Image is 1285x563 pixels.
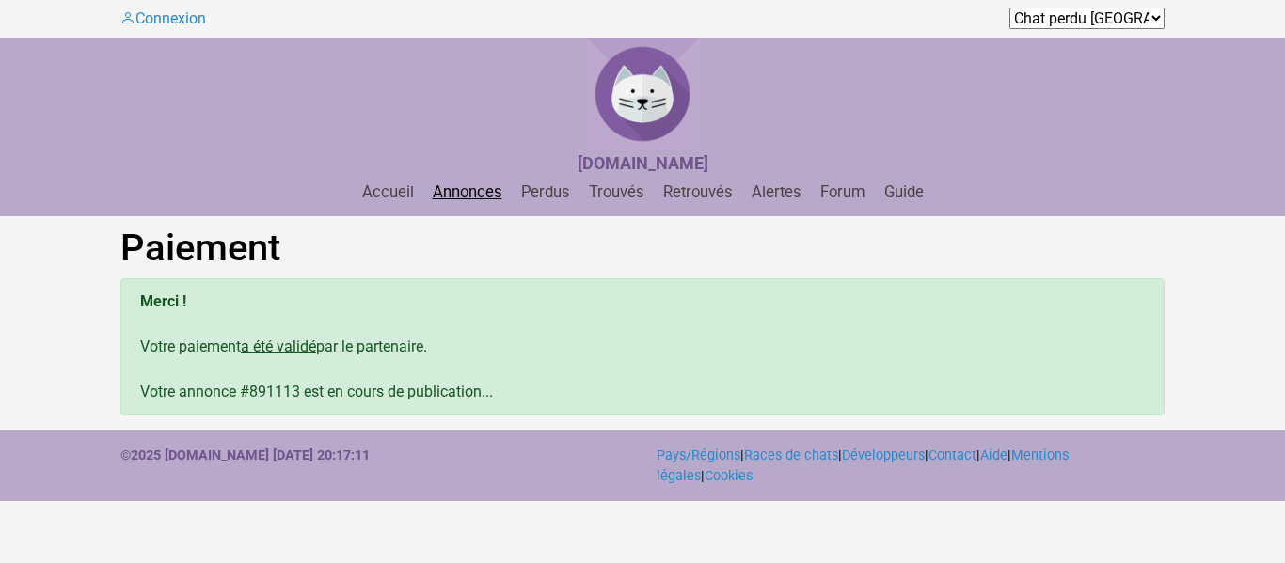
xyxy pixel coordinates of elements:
a: Accueil [355,183,421,201]
a: Aide [980,447,1007,463]
a: Alertes [744,183,809,201]
a: Forum [813,183,873,201]
a: Connexion [120,9,206,27]
a: Mentions légales [657,447,1069,484]
a: [DOMAIN_NAME] [578,155,708,173]
div: Votre paiement par le partenaire. Votre annonce #891113 est en cours de publication... [120,278,1165,415]
img: Chat Perdu France [586,38,699,150]
div: | | | | | | [642,446,1179,486]
a: Retrouvés [656,183,740,201]
strong: [DOMAIN_NAME] [578,153,708,173]
a: Races de chats [744,447,838,463]
a: Trouvés [581,183,652,201]
a: Contact [928,447,976,463]
a: Pays/Régions [657,447,740,463]
a: Perdus [514,183,578,201]
strong: ©2025 [DOMAIN_NAME] [DATE] 20:17:11 [120,447,370,463]
u: a été validé [241,337,316,355]
a: Annonces [425,183,510,201]
a: Cookies [705,468,753,484]
h1: Paiement [120,226,1165,271]
a: Développeurs [842,447,925,463]
a: Guide [877,183,931,201]
b: Merci ! [140,292,186,310]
